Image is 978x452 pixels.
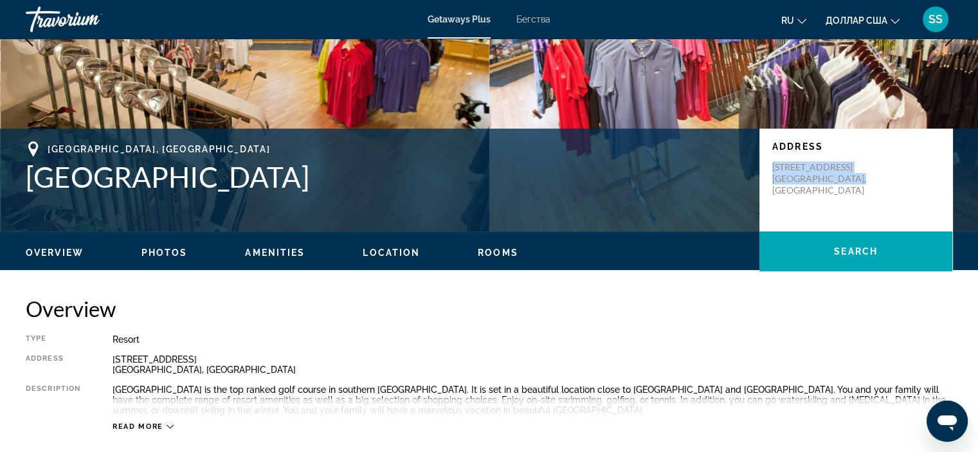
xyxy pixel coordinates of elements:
h2: Overview [26,296,952,321]
div: Resort [113,334,952,345]
h1: [GEOGRAPHIC_DATA] [26,160,747,194]
button: Photos [141,247,188,258]
span: Photos [141,248,188,258]
span: Amenities [245,248,305,258]
a: Бегства [516,14,550,24]
button: Меню пользователя [919,6,952,33]
button: Next image [933,23,965,55]
button: Search [759,231,952,271]
font: SS [928,12,943,26]
div: Type [26,334,80,345]
font: ru [781,15,794,26]
button: Изменить язык [781,11,806,30]
div: Address [26,354,80,375]
div: [GEOGRAPHIC_DATA] is the top ranked golf course in southern [GEOGRAPHIC_DATA]. It is set in a bea... [113,384,952,415]
button: Read more [113,422,174,431]
button: Изменить валюту [826,11,900,30]
button: Rooms [478,247,518,258]
font: доллар США [826,15,887,26]
div: Description [26,384,80,415]
button: Amenities [245,247,305,258]
button: Location [363,247,420,258]
span: Location [363,248,420,258]
span: Read more [113,422,163,431]
span: Overview [26,248,84,258]
span: [GEOGRAPHIC_DATA], [GEOGRAPHIC_DATA] [48,144,270,154]
button: Overview [26,247,84,258]
span: Search [834,246,878,257]
button: Previous image [13,23,45,55]
p: Address [772,141,939,152]
a: Травориум [26,3,154,36]
a: Getaways Plus [428,14,491,24]
div: [STREET_ADDRESS] [GEOGRAPHIC_DATA], [GEOGRAPHIC_DATA] [113,354,952,375]
span: Rooms [478,248,518,258]
iframe: Кнопка запуска окна обмена сообщениями [927,401,968,442]
p: [STREET_ADDRESS] [GEOGRAPHIC_DATA], [GEOGRAPHIC_DATA] [772,161,875,196]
